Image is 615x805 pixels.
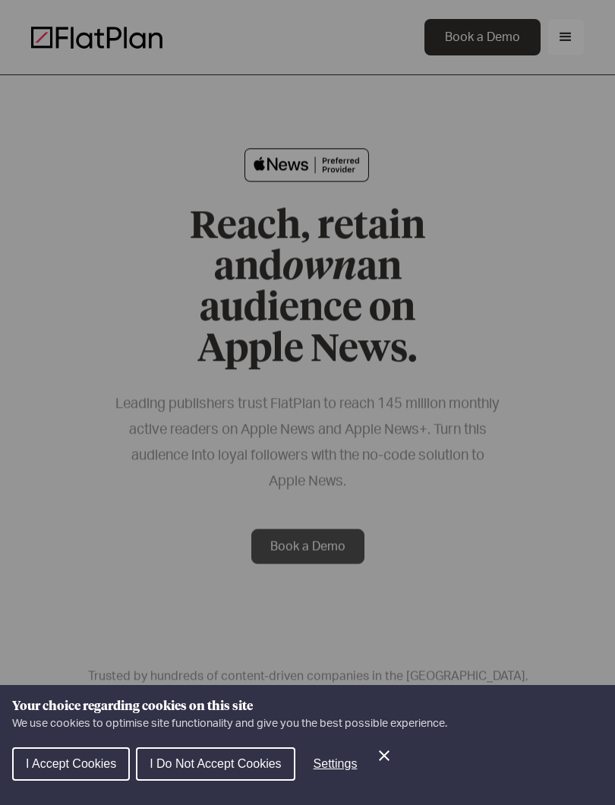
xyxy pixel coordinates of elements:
[136,747,295,781] button: I Do Not Accept Cookies
[26,757,116,770] span: I Accept Cookies
[12,697,603,715] h1: Your choice regarding cookies on this site
[314,757,358,770] span: Settings
[150,757,281,770] span: I Do Not Accept Cookies
[12,747,130,781] button: I Accept Cookies
[375,747,393,765] button: Close Cookie Control
[12,715,603,732] p: We use cookies to optimise site functionality and give you the best possible experience.
[301,749,370,779] button: Settings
